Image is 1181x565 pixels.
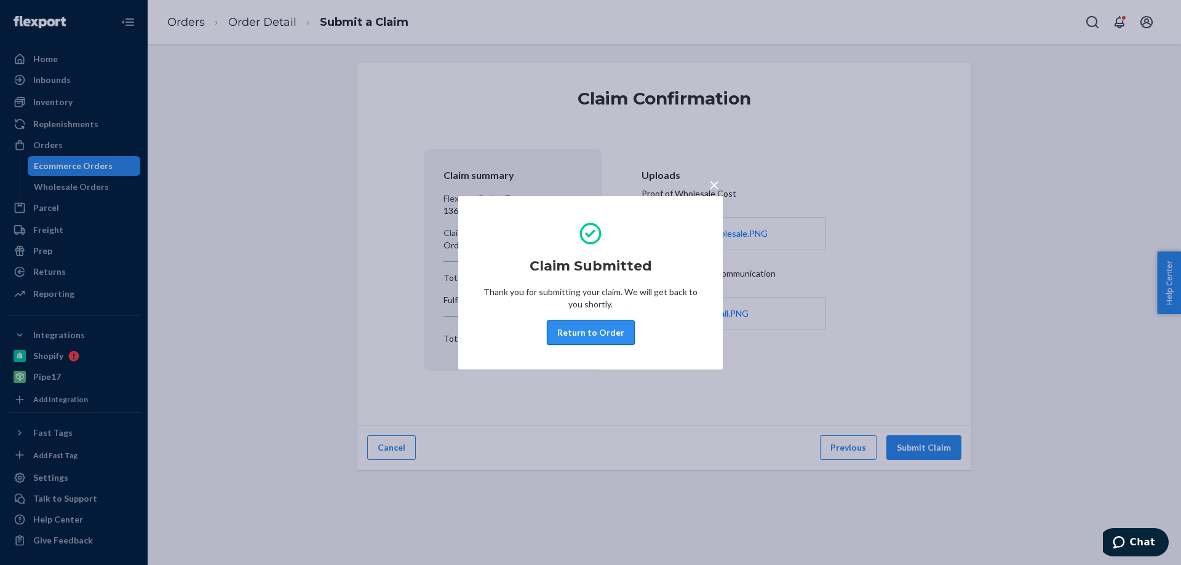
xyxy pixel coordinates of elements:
[547,320,635,345] button: Return to Order
[1103,528,1169,559] iframe: Opens a widget where you can chat to one of our agents
[530,256,652,276] h2: Claim Submitted
[709,174,719,195] span: ×
[483,286,698,310] p: Thank you for submitting your claim. We will get back to you shortly.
